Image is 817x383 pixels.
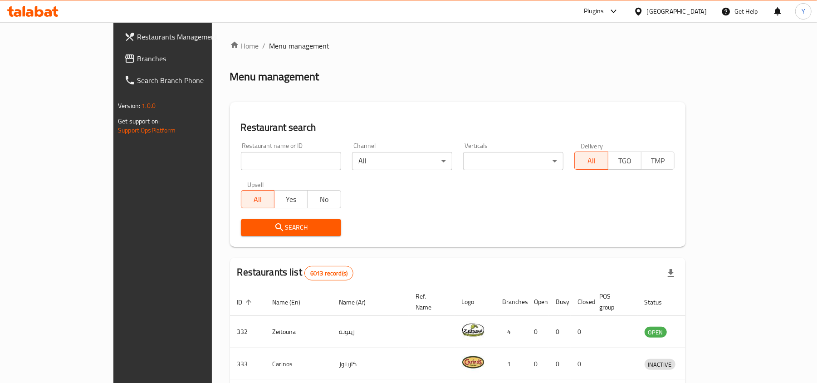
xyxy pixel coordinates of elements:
label: Upsell [247,181,264,187]
button: All [241,190,274,208]
button: No [307,190,341,208]
button: TMP [641,152,675,170]
span: Get support on: [118,115,160,127]
span: Restaurants Management [137,31,243,42]
td: 1 [495,348,527,380]
span: INACTIVE [645,359,675,370]
span: Name (En) [273,297,313,308]
span: All [245,193,271,206]
button: All [574,152,608,170]
button: Yes [274,190,308,208]
span: OPEN [645,327,667,338]
td: كارينوز [332,348,409,380]
img: Carinos [462,351,484,373]
span: All [578,154,604,167]
h2: Restaurants list [237,265,354,280]
th: Closed [571,288,592,316]
button: TGO [608,152,641,170]
td: 0 [549,348,571,380]
span: TGO [612,154,638,167]
td: 0 [527,348,549,380]
span: No [311,193,337,206]
span: Status [645,297,674,308]
span: Name (Ar) [339,297,378,308]
span: Search Branch Phone [137,75,243,86]
td: Carinos [265,348,332,380]
td: 4 [495,316,527,348]
th: Open [527,288,549,316]
span: Yes [278,193,304,206]
th: Logo [455,288,495,316]
td: 0 [549,316,571,348]
button: Search [241,219,341,236]
li: / [263,40,266,51]
span: Search [248,222,334,233]
img: Zeitouna [462,319,484,341]
td: 0 [571,348,592,380]
a: Branches [117,48,250,69]
td: 0 [527,316,549,348]
span: POS group [600,291,626,313]
div: Total records count [304,266,353,280]
span: Ref. Name [416,291,444,313]
td: 0 [571,316,592,348]
div: ​ [463,152,563,170]
span: Version: [118,100,140,112]
span: Menu management [269,40,330,51]
td: زيتونة [332,316,409,348]
h2: Restaurant search [241,121,675,134]
nav: breadcrumb [230,40,686,51]
div: All [352,152,452,170]
th: Branches [495,288,527,316]
div: Plugins [584,6,604,17]
span: Branches [137,53,243,64]
a: Support.OpsPlatform [118,124,176,136]
span: 6013 record(s) [305,269,353,278]
a: Search Branch Phone [117,69,250,91]
span: 1.0.0 [142,100,156,112]
input: Search for restaurant name or ID.. [241,152,341,170]
td: Zeitouna [265,316,332,348]
th: Busy [549,288,571,316]
span: Y [802,6,805,16]
label: Delivery [581,142,603,149]
div: [GEOGRAPHIC_DATA] [647,6,707,16]
span: ID [237,297,254,308]
span: TMP [645,154,671,167]
h2: Menu management [230,69,319,84]
div: Export file [660,262,682,284]
a: Restaurants Management [117,26,250,48]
